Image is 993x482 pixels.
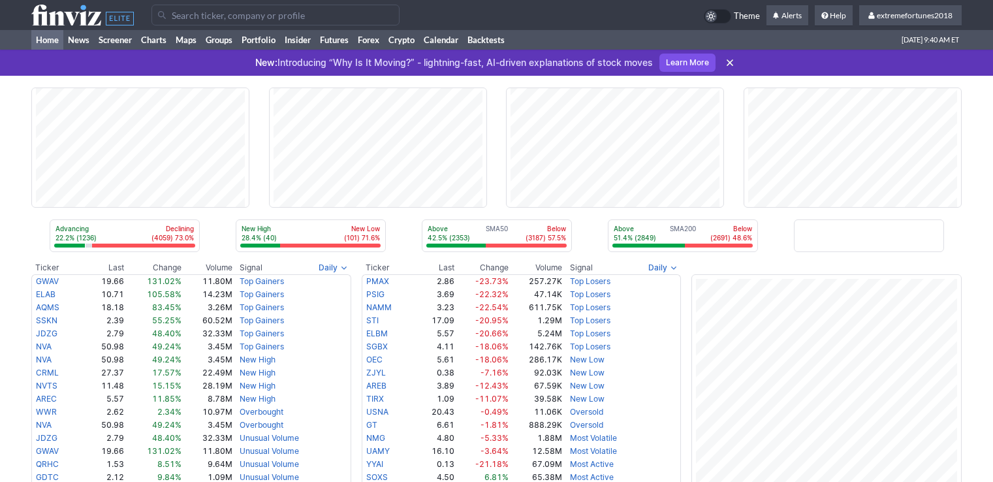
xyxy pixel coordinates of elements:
[152,329,181,338] span: 48.40%
[409,340,455,353] td: 4.11
[125,261,182,274] th: Change
[36,276,59,286] a: GWAV
[481,368,509,378] span: -7.16%
[481,407,509,417] span: -0.49%
[509,432,563,445] td: 1.88M
[36,381,57,391] a: NVTS
[481,433,509,443] span: -5.33%
[409,432,455,445] td: 4.80
[157,472,181,482] span: 9.84%
[366,446,390,456] a: UAMY
[570,472,614,482] a: Most Active
[182,379,232,393] td: 28.19M
[136,30,171,50] a: Charts
[475,276,509,286] span: -23.73%
[475,394,509,404] span: -11.07%
[366,302,392,312] a: NAMM
[509,366,563,379] td: 92.03K
[366,420,377,430] a: GT
[570,433,617,443] a: Most Volatile
[152,302,181,312] span: 83.45%
[815,5,853,26] a: Help
[366,276,389,286] a: PMAX
[659,54,716,72] a: Learn More
[182,261,232,274] th: Volume
[78,432,125,445] td: 2.79
[526,233,566,242] p: (3187) 57.5%
[614,224,656,233] p: Above
[240,329,284,338] a: Top Gainers
[859,5,962,26] a: extremefortunes2018
[409,288,455,301] td: 3.69
[570,263,593,273] span: Signal
[570,407,603,417] a: Oversold
[362,261,409,274] th: Ticker
[428,233,470,242] p: 42.5% (2353)
[78,353,125,366] td: 50.98
[240,289,284,299] a: Top Gainers
[182,419,232,432] td: 3.45M
[475,315,509,325] span: -20.95%
[36,394,57,404] a: AREC
[366,407,388,417] a: USNA
[201,30,237,50] a: Groups
[240,368,276,378] a: New High
[409,445,455,458] td: 16.10
[570,381,605,391] a: New Low
[78,379,125,393] td: 11.48
[409,261,455,274] th: Last
[766,5,808,26] a: Alerts
[570,355,605,364] a: New Low
[475,355,509,364] span: -18.06%
[366,355,383,364] a: OEC
[240,381,276,391] a: New High
[78,261,125,274] th: Last
[78,366,125,379] td: 27.37
[240,276,284,286] a: Top Gainers
[509,301,563,314] td: 611.75K
[31,261,78,274] th: Ticker
[36,420,52,430] a: NVA
[648,261,667,274] span: Daily
[475,289,509,299] span: -22.32%
[570,420,603,430] a: Oversold
[463,30,509,50] a: Backtests
[419,30,463,50] a: Calendar
[509,379,563,393] td: 67.59K
[240,433,299,443] a: Unusual Volume
[36,342,52,351] a: NVA
[240,302,284,312] a: Top Gainers
[734,9,760,24] span: Theme
[78,288,125,301] td: 10.71
[509,340,563,353] td: 142.76K
[409,327,455,340] td: 5.57
[240,342,284,351] a: Top Gainers
[151,5,400,25] input: Search
[455,261,509,274] th: Change
[426,224,567,244] div: SMA50
[509,327,563,340] td: 5.24M
[55,224,97,233] p: Advancing
[570,459,614,469] a: Most Active
[366,459,383,469] a: YYAI
[319,261,338,274] span: Daily
[509,419,563,432] td: 888.29K
[78,274,125,288] td: 19.66
[182,288,232,301] td: 14.23M
[366,381,386,391] a: AREB
[151,233,194,242] p: (4059) 73.0%
[171,30,201,50] a: Maps
[902,30,959,50] span: [DATE] 9:40 AM ET
[240,263,262,273] span: Signal
[570,368,605,378] a: New Low
[182,327,232,340] td: 32.33M
[409,458,455,471] td: 0.13
[36,459,59,469] a: QRHC
[409,366,455,379] td: 0.38
[570,302,610,312] a: Top Losers
[152,355,181,364] span: 49.24%
[182,353,232,366] td: 3.45M
[182,406,232,419] td: 10.97M
[78,314,125,327] td: 2.39
[428,224,470,233] p: Above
